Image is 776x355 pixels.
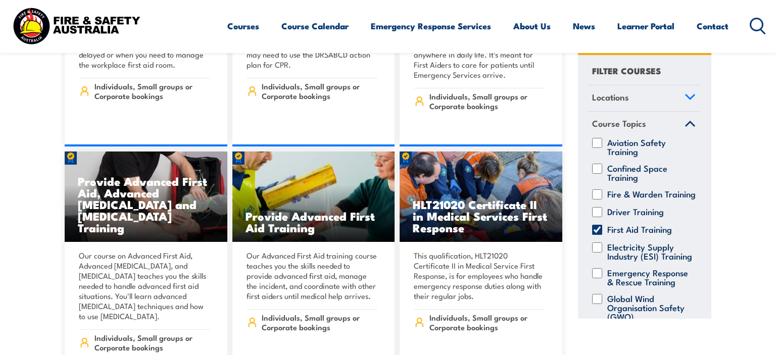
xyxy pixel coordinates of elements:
a: Learner Portal [617,13,674,39]
h3: HLT21020 Certificate II in Medical Services First Response [413,198,549,233]
p: This qualification, HLT21020 Certificate II in Medical Service First Response, is for employees w... [414,250,545,301]
label: Fire & Warden Training [607,189,696,199]
label: Confined Space Training [607,164,696,182]
a: About Us [513,13,551,39]
span: Individuals, Small groups or Corporate bookings [429,313,545,332]
a: News [573,13,595,39]
label: Driver Training [607,207,664,217]
h3: Provide Advanced First Aid Training [246,210,382,233]
a: Courses [227,13,259,39]
img: Provide Advanced First Aid [232,151,395,242]
p: Our course on Advanced First Aid, Advanced [MEDICAL_DATA], and [MEDICAL_DATA] teaches you the ski... [79,250,210,321]
label: First Aid Training [607,225,672,235]
p: Our Advanced First Aid training course teaches you the skills needed to provide advanced first ai... [247,250,378,301]
label: Aviation Safety Training [607,138,696,156]
span: Individuals, Small groups or Corporate bookings [429,91,545,111]
a: Course Calendar [281,13,349,39]
span: Locations [592,90,629,104]
span: Individuals, Small groups or Corporate bookings [262,313,377,332]
span: Course Topics [592,117,646,131]
img: HLT21020 Certificate II in Medical Services First Response [400,151,562,242]
label: Emergency Response & Rescue Training [607,268,696,286]
a: Provide Advanced First Aid, Advanced [MEDICAL_DATA] and [MEDICAL_DATA] Training [65,151,227,242]
label: Electricity Supply Industry (ESI) Training [607,242,696,261]
span: Individuals, Small groups or Corporate bookings [94,333,210,352]
span: Individuals, Small groups or Corporate bookings [94,81,210,100]
a: Course Topics [588,112,700,138]
a: Contact [697,13,729,39]
h3: Provide Advanced First Aid, Advanced [MEDICAL_DATA] and [MEDICAL_DATA] Training [78,175,214,233]
img: Provide Advanced First Aid, Advanced Resuscitation and Oxygen Therapy Training [65,151,227,242]
a: Emergency Response Services [371,13,491,39]
a: Locations [588,85,700,112]
label: Global Wind Organisation Safety (GWO) [607,294,696,321]
span: Individuals, Small groups or Corporate bookings [262,81,377,100]
a: Provide Advanced First Aid Training [232,151,395,242]
h4: FILTER COURSES [592,64,661,77]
